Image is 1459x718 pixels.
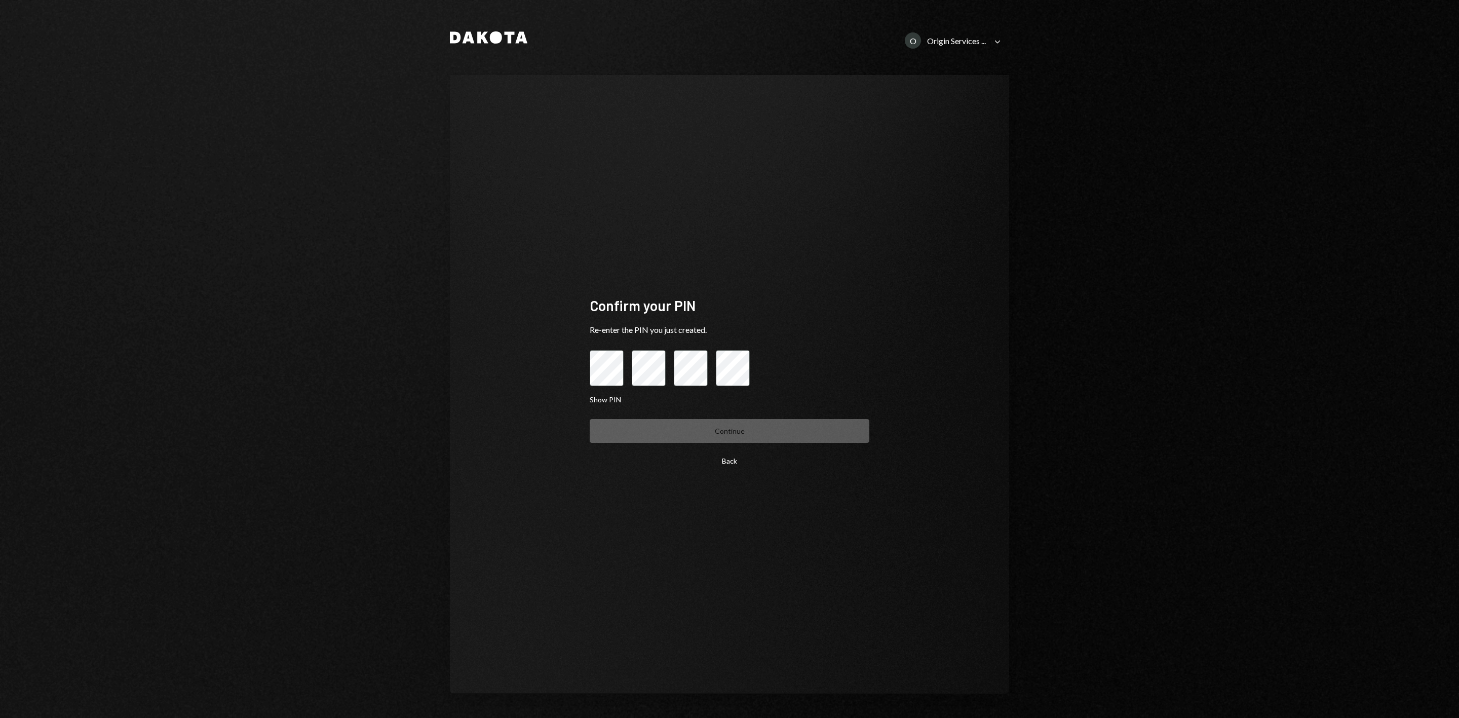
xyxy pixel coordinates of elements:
div: O [905,32,921,49]
input: pin code 2 of 4 [632,350,666,386]
button: Show PIN [590,395,621,405]
input: pin code 3 of 4 [674,350,708,386]
div: Confirm your PIN [590,296,869,316]
input: pin code 1 of 4 [590,350,624,386]
div: Origin Services ... [927,36,986,46]
input: pin code 4 of 4 [716,350,750,386]
div: Re-enter the PIN you just created. [590,324,869,336]
button: Back [590,449,869,473]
